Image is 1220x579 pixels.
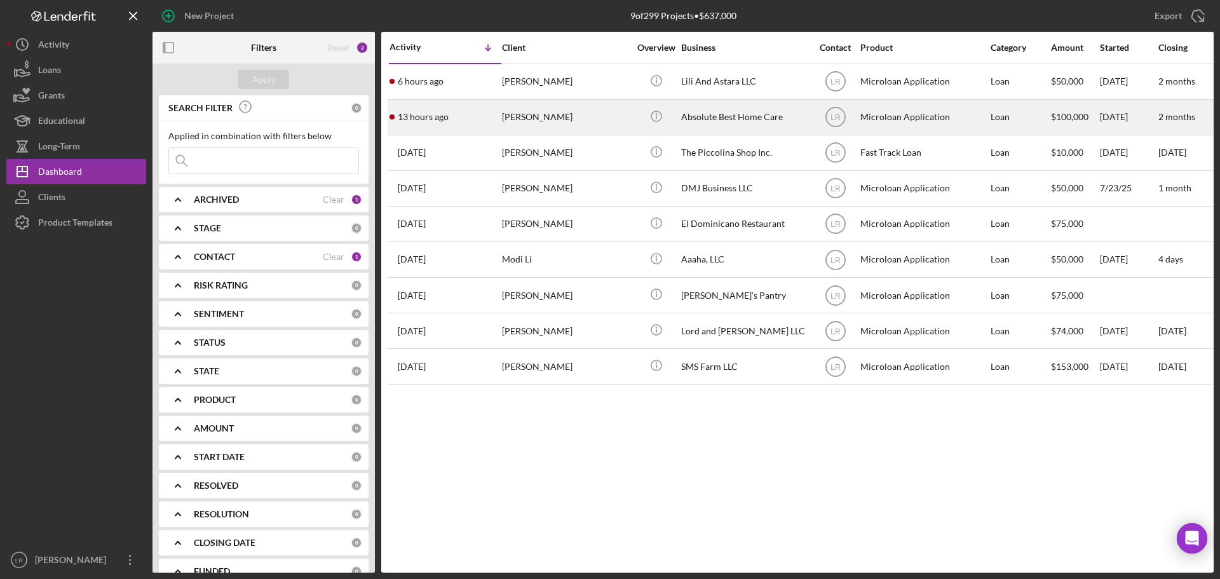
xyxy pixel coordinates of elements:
div: $50,000 [1051,243,1099,276]
text: LR [830,113,841,122]
div: Open Intercom Messenger [1177,523,1207,554]
div: Export [1155,3,1182,29]
b: Filters [251,43,276,53]
div: Loan [991,243,1050,276]
div: 0 [351,365,362,377]
b: STATUS [194,337,226,348]
div: Reset [328,43,349,53]
div: $10,000 [1051,136,1099,170]
div: Microloan Application [860,100,987,134]
div: Grants [38,83,65,111]
div: Loan [991,207,1050,241]
div: Started [1100,43,1157,53]
time: 2025-06-12 17:02 [398,290,426,301]
div: Fast Track Loan [860,136,987,170]
div: 0 [351,480,362,491]
div: SMS Farm LLC [681,350,808,383]
div: [PERSON_NAME] [502,65,629,99]
div: New Project [184,3,234,29]
b: FUNDED [194,566,230,576]
div: 0 [351,566,362,577]
time: 2025-08-01 23:32 [398,219,426,229]
div: Client [502,43,629,53]
text: LR [830,78,841,86]
div: Activity [38,32,69,60]
div: 0 [351,102,362,114]
div: Lord and [PERSON_NAME] LLC [681,314,808,348]
div: 0 [351,537,362,548]
div: Microloan Application [860,172,987,205]
b: RESOLVED [194,480,238,491]
div: Lili And Astara LLC [681,65,808,99]
b: CONTACT [194,252,235,262]
div: [PERSON_NAME] [502,207,629,241]
time: 2025-04-01 16:49 [398,362,426,372]
div: 0 [351,308,362,320]
div: 1 [351,251,362,262]
button: Dashboard [6,159,146,184]
a: Product Templates [6,210,146,235]
b: AMOUNT [194,423,234,433]
text: LR [830,149,841,158]
b: SEARCH FILTER [168,103,233,113]
div: Applied in combination with filters below [168,131,359,141]
time: 2025-08-06 16:25 [398,147,426,158]
div: 0 [351,423,362,434]
div: Loan [991,172,1050,205]
div: Business [681,43,808,53]
a: Educational [6,108,146,133]
button: LR[PERSON_NAME] [6,547,146,573]
button: Loans [6,57,146,83]
b: START DATE [194,452,245,462]
time: [DATE] [1158,325,1186,336]
div: [PERSON_NAME] [502,136,629,170]
text: LR [15,557,23,564]
text: LR [830,220,841,229]
a: Clients [6,184,146,210]
div: Loan [991,65,1050,99]
b: SENTIMENT [194,309,244,319]
div: $100,000 [1051,100,1099,134]
div: Microloan Application [860,65,987,99]
div: Clients [38,184,65,213]
div: Microloan Application [860,207,987,241]
button: Apply [238,70,289,89]
div: Contact [811,43,859,53]
div: 9 of 299 Projects • $637,000 [630,11,736,21]
div: [DATE] [1100,100,1157,134]
div: Overview [632,43,680,53]
div: [DATE] [1100,314,1157,348]
div: 2 [356,41,369,54]
div: [PERSON_NAME]'s Pantry [681,278,808,312]
div: 7/23/25 [1100,172,1157,205]
div: [PERSON_NAME] [502,278,629,312]
div: Dashboard [38,159,82,187]
time: 2025-08-11 13:28 [398,112,449,122]
div: 0 [351,451,362,463]
div: Microloan Application [860,278,987,312]
text: LR [830,362,841,371]
div: Loan [991,100,1050,134]
text: LR [830,255,841,264]
div: $75,000 [1051,207,1099,241]
div: DMJ Business LLC [681,172,808,205]
div: $50,000 [1051,65,1099,99]
time: 2025-08-11 21:09 [398,76,444,86]
div: Apply [252,70,276,89]
div: Absolute Best Home Care [681,100,808,134]
div: 0 [351,280,362,291]
div: 0 [351,508,362,520]
div: Loan [991,314,1050,348]
div: Aaaha, LLC [681,243,808,276]
div: Product Templates [38,210,112,238]
div: [DATE] [1100,243,1157,276]
div: [DATE] [1100,65,1157,99]
button: Activity [6,32,146,57]
div: Loan [991,278,1050,312]
time: 2025-08-03 19:15 [398,183,426,193]
time: 2025-05-01 20:53 [398,326,426,336]
button: Grants [6,83,146,108]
